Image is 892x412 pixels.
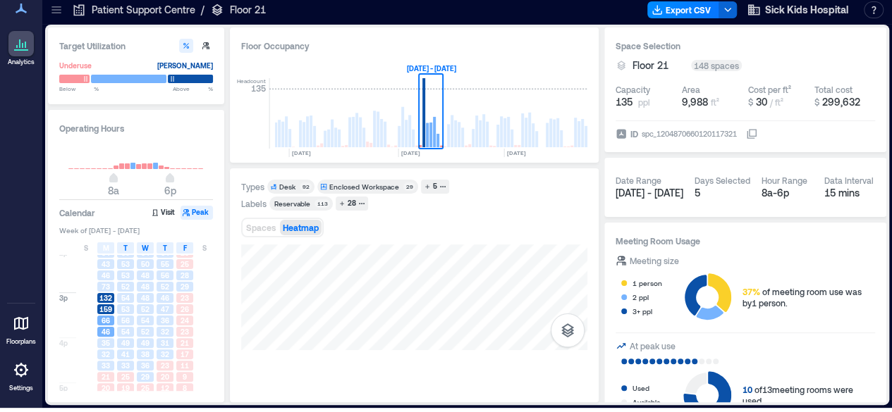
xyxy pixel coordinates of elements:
[59,225,213,235] span: Week of [DATE] - [DATE]
[822,96,860,108] span: 299,632
[695,175,750,186] div: Days Selected
[647,1,719,18] button: Export CSV
[638,96,650,108] span: ppl
[201,3,204,17] p: /
[99,293,112,303] span: 132
[173,85,213,93] span: Above %
[141,361,149,370] span: 36
[121,259,130,269] span: 53
[431,180,439,193] div: 5
[633,276,662,290] div: 1 person
[141,372,149,382] span: 29
[756,96,767,108] span: 30
[121,349,130,359] span: 41
[121,361,130,370] span: 33
[181,282,189,292] span: 29
[181,316,189,325] span: 24
[59,293,68,303] span: 3p
[102,349,110,359] span: 32
[181,338,189,348] span: 21
[762,175,807,186] div: Hour Range
[616,234,875,248] h3: Meeting Room Usage
[84,242,88,254] span: S
[121,304,130,314] span: 53
[161,349,169,359] span: 32
[102,338,110,348] span: 35
[770,97,783,107] span: / ft²
[633,58,668,73] span: Floor 21
[682,84,700,95] div: Area
[161,372,169,382] span: 20
[711,97,719,107] span: ft²
[274,199,310,208] div: Reservable
[102,316,110,325] span: 66
[748,84,791,95] div: Cost per ft²
[507,149,526,156] text: [DATE]
[314,199,330,208] div: 113
[59,206,95,220] h3: Calendar
[202,242,207,254] span: S
[401,149,420,156] text: [DATE]
[121,282,130,292] span: 52
[181,327,189,337] span: 23
[181,293,189,303] span: 23
[121,338,130,348] span: 49
[814,97,819,107] span: $
[59,39,213,53] h3: Target Utilization
[161,304,169,314] span: 47
[141,293,149,303] span: 48
[765,3,848,17] span: Sick Kids Hospital
[141,383,149,393] span: 25
[161,259,169,269] span: 55
[59,85,99,93] span: Below %
[241,181,264,192] div: Types
[616,95,676,109] button: 135 ppl
[279,182,295,192] div: Desk
[6,337,36,346] p: Floorplans
[102,327,110,337] span: 46
[102,270,110,280] span: 46
[123,242,128,254] span: T
[181,270,189,280] span: 28
[691,60,742,71] div: 148 spaces
[164,185,176,196] span: 6p
[102,372,110,382] span: 21
[814,84,853,95] div: Total cost
[336,196,368,211] button: 28
[183,242,187,254] span: F
[161,270,169,280] span: 56
[640,127,738,141] div: spc_1204870660120117321
[630,127,638,141] span: ID
[748,97,753,107] span: $
[695,186,750,200] div: 5
[141,282,149,292] span: 48
[616,84,650,95] div: Capacity
[59,338,68,348] span: 4p
[762,186,813,200] div: 8a - 6p
[230,3,266,17] p: Floor 21
[346,197,358,210] div: 28
[121,327,130,337] span: 54
[181,206,213,220] button: Peak
[241,198,267,209] div: Labels
[161,383,169,393] span: 12
[2,306,40,350] a: Floorplans
[121,293,130,303] span: 54
[149,206,179,220] button: Visit
[141,338,149,348] span: 49
[181,349,189,359] span: 17
[141,327,149,337] span: 52
[630,254,679,268] div: Meeting size
[142,242,149,254] span: W
[8,58,35,66] p: Analytics
[748,95,809,109] button: $ 30 / ft²
[403,182,415,191] div: 29
[743,286,875,308] div: of meeting room use was by 1 person .
[99,304,112,314] span: 159
[630,339,676,353] div: At peak use
[243,220,279,235] button: Spaces
[141,349,149,359] span: 38
[682,96,708,108] span: 9,988
[103,242,109,254] span: M
[181,361,189,370] span: 11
